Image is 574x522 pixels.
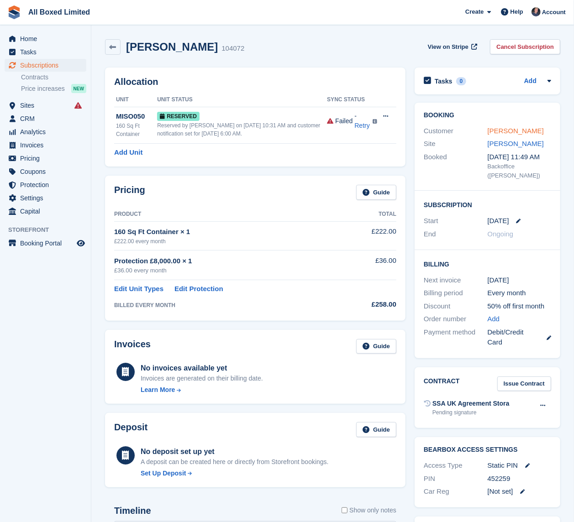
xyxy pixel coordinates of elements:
div: Car Reg [424,486,488,497]
th: Unit Status [157,93,327,107]
a: menu [5,192,86,204]
a: menu [5,205,86,218]
h2: Billing [424,259,551,268]
h2: Booking [424,112,551,119]
img: icon-info-grey-7440780725fd019a000dd9b08b2336e03edf1995a4989e88bcd33f0948082b44.svg [373,119,377,124]
span: Coupons [20,165,75,178]
input: Show only notes [342,506,348,515]
span: Home [20,32,75,45]
div: 0 [456,77,467,85]
div: End [424,229,488,240]
span: Sites [20,99,75,112]
span: Settings [20,192,75,204]
div: [Not set] [488,486,552,497]
span: View on Stripe [428,42,469,52]
span: Ongoing [488,230,514,238]
a: Add [488,314,500,324]
div: Debit/Credit Card [488,327,552,348]
div: No deposit set up yet [141,446,329,457]
div: MISO050 [116,111,157,122]
a: Issue Contract [497,376,551,391]
a: Edit Protection [174,284,223,294]
time: 2025-09-12 00:00:00 UTC [488,216,509,226]
div: Start [424,216,488,226]
div: Site [424,139,488,149]
a: menu [5,125,86,138]
th: Unit [114,93,157,107]
div: Failed [335,116,353,126]
div: Customer [424,126,488,136]
a: Preview store [75,238,86,249]
a: Add [524,76,537,87]
div: Billing period [424,288,488,298]
div: Discount [424,301,488,312]
a: menu [5,178,86,191]
a: menu [5,112,86,125]
h2: Allocation [114,77,396,87]
a: Cancel Subscription [490,39,560,54]
div: £222.00 every month [114,237,344,245]
span: Invoices [20,139,75,151]
th: Product [114,207,344,222]
div: Learn More [141,385,175,395]
span: Price increases [21,84,65,93]
div: Static PIN [488,460,552,471]
a: menu [5,32,86,45]
h2: BearBox Access Settings [424,446,551,454]
div: Reserved by [PERSON_NAME] on [DATE] 10:31 AM and customer notification set for [DATE] 6:00 AM. [157,121,327,138]
label: Show only notes [342,506,396,515]
a: menu [5,59,86,72]
a: Guide [356,185,396,200]
h2: Invoices [114,339,151,354]
div: NEW [71,84,86,93]
div: Access Type [424,460,488,471]
div: 160 Sq Ft Container × 1 [114,227,344,237]
h2: Timeline [114,506,151,516]
span: Subscriptions [20,59,75,72]
div: Backoffice ([PERSON_NAME]) [488,162,552,180]
div: Next invoice [424,275,488,286]
h2: Tasks [435,77,453,85]
a: Guide [356,339,396,354]
h2: Deposit [114,422,147,437]
div: Booked [424,152,488,180]
a: All Boxed Limited [25,5,94,20]
span: - [354,111,369,130]
span: Reserved [157,112,200,121]
a: Learn More [141,385,263,395]
a: [PERSON_NAME] [488,140,544,147]
div: 160 Sq Ft Container [116,122,157,138]
a: Set Up Deposit [141,469,329,478]
th: Total [344,207,396,222]
div: £258.00 [344,299,396,310]
h2: Subscription [424,200,551,209]
a: menu [5,139,86,151]
a: menu [5,99,86,112]
div: BILLED EVERY MONTH [114,301,344,309]
a: Edit Unit Types [114,284,163,294]
span: Account [542,8,566,17]
div: Set Up Deposit [141,469,186,478]
div: 104072 [221,43,244,54]
a: menu [5,165,86,178]
div: 452259 [488,474,552,484]
span: Help [511,7,523,16]
div: No invoices available yet [141,363,263,374]
a: Retry [354,122,369,129]
span: Pricing [20,152,75,165]
i: Smart entry sync failures have occurred [74,102,82,109]
a: Guide [356,422,396,437]
h2: Contract [424,376,460,391]
div: Protection £8,000.00 × 1 [114,256,344,266]
h2: Pricing [114,185,145,200]
span: CRM [20,112,75,125]
th: Sync Status [327,93,377,107]
h2: [PERSON_NAME] [126,41,218,53]
span: Protection [20,178,75,191]
span: Analytics [20,125,75,138]
div: Invoices are generated on their billing date. [141,374,263,383]
p: A deposit can be created here or directly from Storefront bookings. [141,457,329,467]
a: menu [5,152,86,165]
div: Payment method [424,327,488,348]
div: 50% off first month [488,301,552,312]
